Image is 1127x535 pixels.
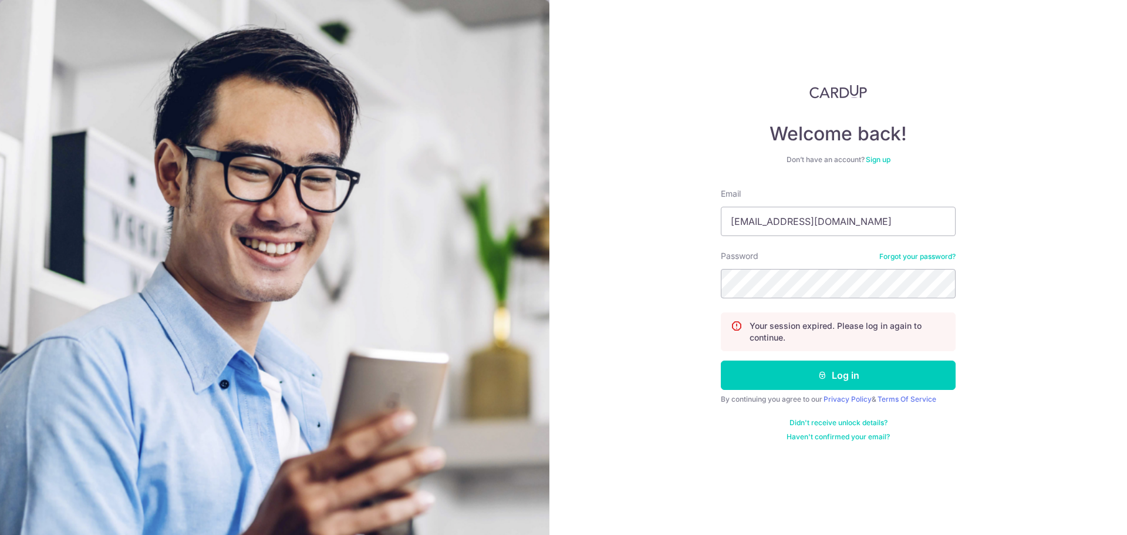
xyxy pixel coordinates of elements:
input: Enter your Email [721,207,956,236]
a: Didn't receive unlock details? [789,418,888,428]
div: By continuing you agree to our & [721,395,956,404]
p: Your session expired. Please log in again to continue. [750,320,946,344]
a: Forgot your password? [879,252,956,261]
h4: Welcome back! [721,122,956,146]
a: Privacy Policy [824,395,872,403]
a: Terms Of Service [878,395,936,403]
img: CardUp Logo [809,85,867,99]
label: Password [721,250,758,262]
a: Sign up [866,155,890,164]
button: Log in [721,361,956,390]
label: Email [721,188,741,200]
a: Haven't confirmed your email? [787,432,890,442]
div: Don’t have an account? [721,155,956,164]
